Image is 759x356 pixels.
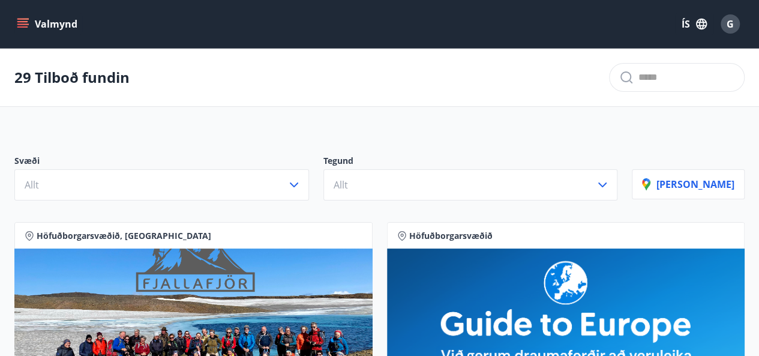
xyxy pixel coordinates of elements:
p: Svæði [14,155,309,169]
button: menu [14,13,82,35]
span: Allt [25,178,39,192]
span: G [727,17,734,31]
button: [PERSON_NAME] [632,169,745,199]
span: Höfuðborgarsvæðið, [GEOGRAPHIC_DATA] [37,230,211,242]
p: [PERSON_NAME] [642,178,734,191]
button: G [716,10,745,38]
span: Höfuðborgarsvæðið [409,230,493,242]
button: Allt [14,169,309,201]
span: Allt [334,178,348,192]
p: 29 Tilboð fundin [14,67,130,88]
button: ÍS [675,13,713,35]
button: Allt [323,169,618,201]
p: Tegund [323,155,618,169]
